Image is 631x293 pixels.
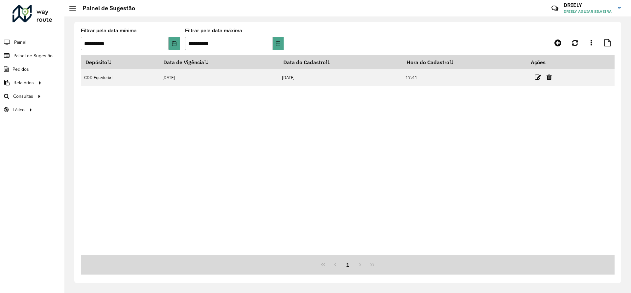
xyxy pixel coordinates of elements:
[169,37,179,50] button: Choose Date
[547,73,552,82] a: Excluir
[81,69,159,86] td: CDD Equatorial
[535,73,541,82] a: Editar
[13,52,53,59] span: Painel de Sugestão
[159,55,279,69] th: Data de Vigência
[564,2,613,8] h3: DRIELY
[273,37,284,50] button: Choose Date
[81,55,159,69] th: Depósito
[12,106,25,113] span: Tático
[13,79,34,86] span: Relatórios
[159,69,279,86] td: [DATE]
[81,27,137,35] label: Filtrar pela data mínima
[526,55,566,69] th: Ações
[564,9,613,14] span: DRIELY AGUIAR SILVEIRA
[341,258,354,271] button: 1
[548,1,562,15] a: Contato Rápido
[402,69,526,86] td: 17:41
[12,66,29,73] span: Pedidos
[185,27,242,35] label: Filtrar pela data máxima
[14,39,26,46] span: Painel
[402,55,526,69] th: Hora do Cadastro
[13,93,33,100] span: Consultas
[279,55,402,69] th: Data do Cadastro
[279,69,402,86] td: [DATE]
[76,5,135,12] h2: Painel de Sugestão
